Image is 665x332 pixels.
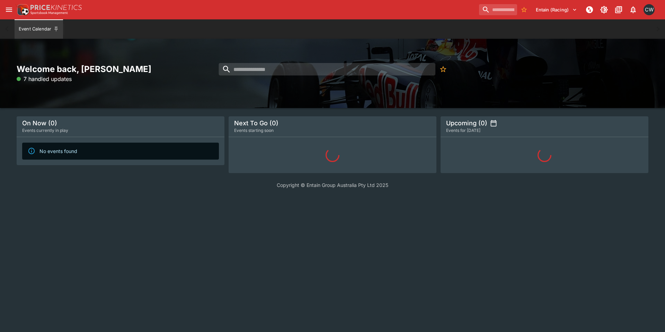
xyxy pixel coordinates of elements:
[234,127,274,134] span: Events starting soon
[490,120,497,127] button: settings
[518,4,530,15] button: No Bookmarks
[598,3,610,16] button: Toggle light/dark mode
[612,3,625,16] button: Documentation
[3,3,15,16] button: open drawer
[30,11,68,15] img: Sportsbook Management
[22,119,57,127] h5: On Now (0)
[17,64,224,74] h2: Welcome back, [PERSON_NAME]
[644,4,655,15] div: Clint Wallis
[17,75,72,83] p: 7 handled updates
[15,3,29,17] img: PriceKinetics Logo
[446,119,487,127] h5: Upcoming (0)
[30,5,82,10] img: PriceKinetics
[234,119,278,127] h5: Next To Go (0)
[437,63,449,75] button: No Bookmarks
[39,145,77,158] div: No events found
[627,3,639,16] button: Notifications
[22,127,68,134] span: Events currently in play
[15,19,63,39] button: Event Calendar
[583,3,596,16] button: NOT Connected to PK
[532,4,581,15] button: Select Tenant
[446,127,480,134] span: Events for [DATE]
[219,63,435,75] input: search
[641,2,657,17] button: Clint Wallis
[479,4,517,15] input: search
